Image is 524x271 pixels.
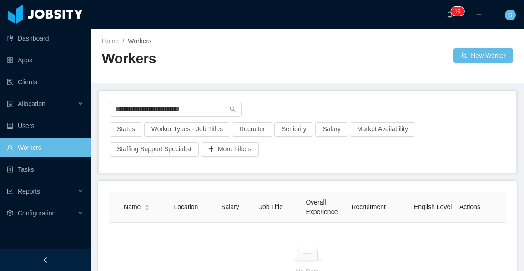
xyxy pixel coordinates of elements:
[221,203,239,210] span: Salary
[102,37,119,45] a: Home
[174,203,198,210] span: Location
[18,188,40,195] span: Reports
[7,73,84,91] a: icon: auditClients
[350,122,415,137] button: Market Availability
[7,101,13,107] i: icon: solution
[476,11,482,18] i: icon: plus
[7,138,84,157] a: icon: userWorkers
[306,199,338,215] span: Overall Experience
[7,210,13,216] i: icon: setting
[102,50,307,68] h2: Workers
[124,202,141,212] span: Name
[7,51,84,69] a: icon: appstoreApps
[315,122,348,137] button: Salary
[453,48,513,63] button: icon: usergroup-addNew Worker
[7,160,84,179] a: icon: profileTasks
[201,142,259,157] button: icon: plusMore Filters
[110,142,199,157] button: Staffing Support Specialist
[7,117,84,135] a: icon: robotUsers
[351,203,385,210] span: Recruitment
[144,122,230,137] button: Worker Types - Job Titles
[447,11,453,18] i: icon: bell
[230,106,236,112] i: icon: search
[18,100,45,107] span: Allocation
[145,204,150,206] i: icon: caret-up
[508,10,512,20] span: S
[110,122,142,137] button: Status
[18,210,55,217] span: Configuration
[7,188,13,194] i: icon: line-chart
[122,37,124,45] span: /
[454,7,458,16] p: 1
[458,7,461,16] p: 9
[232,122,272,137] button: Recruiter
[128,37,151,45] span: Workers
[7,29,84,47] a: icon: pie-chartDashboard
[145,207,150,210] i: icon: caret-down
[259,203,283,210] span: Job Title
[451,7,464,16] sup: 19
[414,203,452,210] span: English Level
[144,203,150,210] div: Sort
[459,203,480,210] span: Actions
[274,122,313,137] button: Seniority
